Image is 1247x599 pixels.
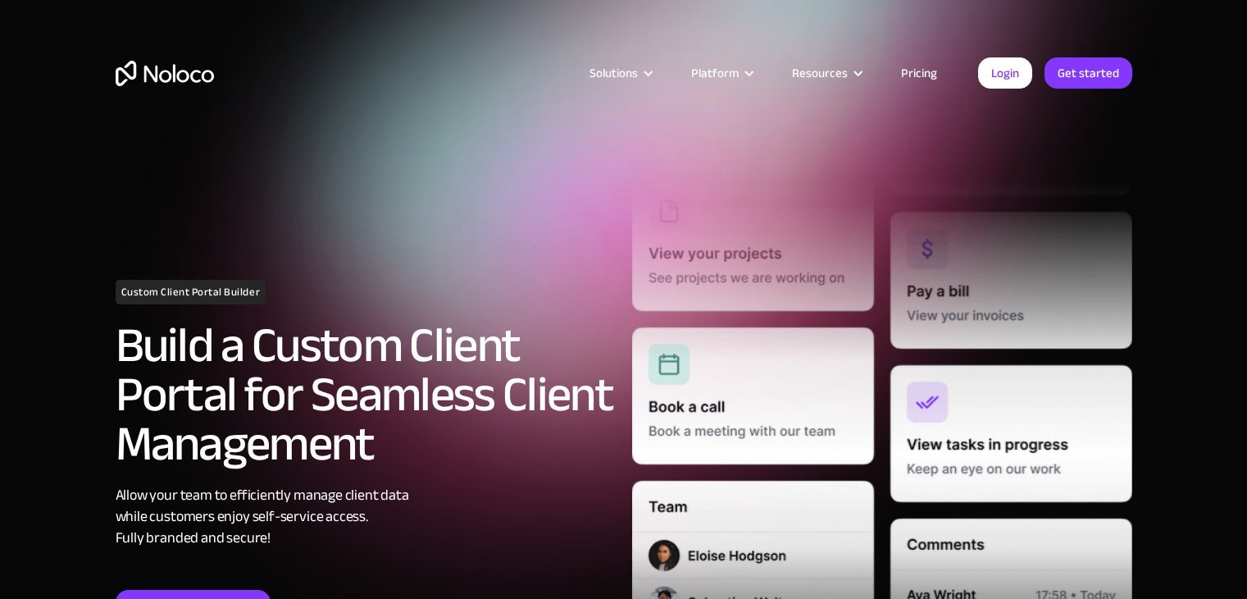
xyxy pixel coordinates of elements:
[671,62,771,84] div: Platform
[792,62,848,84] div: Resources
[771,62,881,84] div: Resources
[1044,57,1132,89] a: Get started
[569,62,671,84] div: Solutions
[116,485,616,549] div: Allow your team to efficiently manage client data while customers enjoy self-service access. Full...
[881,62,958,84] a: Pricing
[691,62,739,84] div: Platform
[589,62,638,84] div: Solutions
[978,57,1032,89] a: Login
[116,61,214,86] a: home
[116,321,616,469] h2: Build a Custom Client Portal for Seamless Client Management
[116,280,266,304] h1: Custom Client Portal Builder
